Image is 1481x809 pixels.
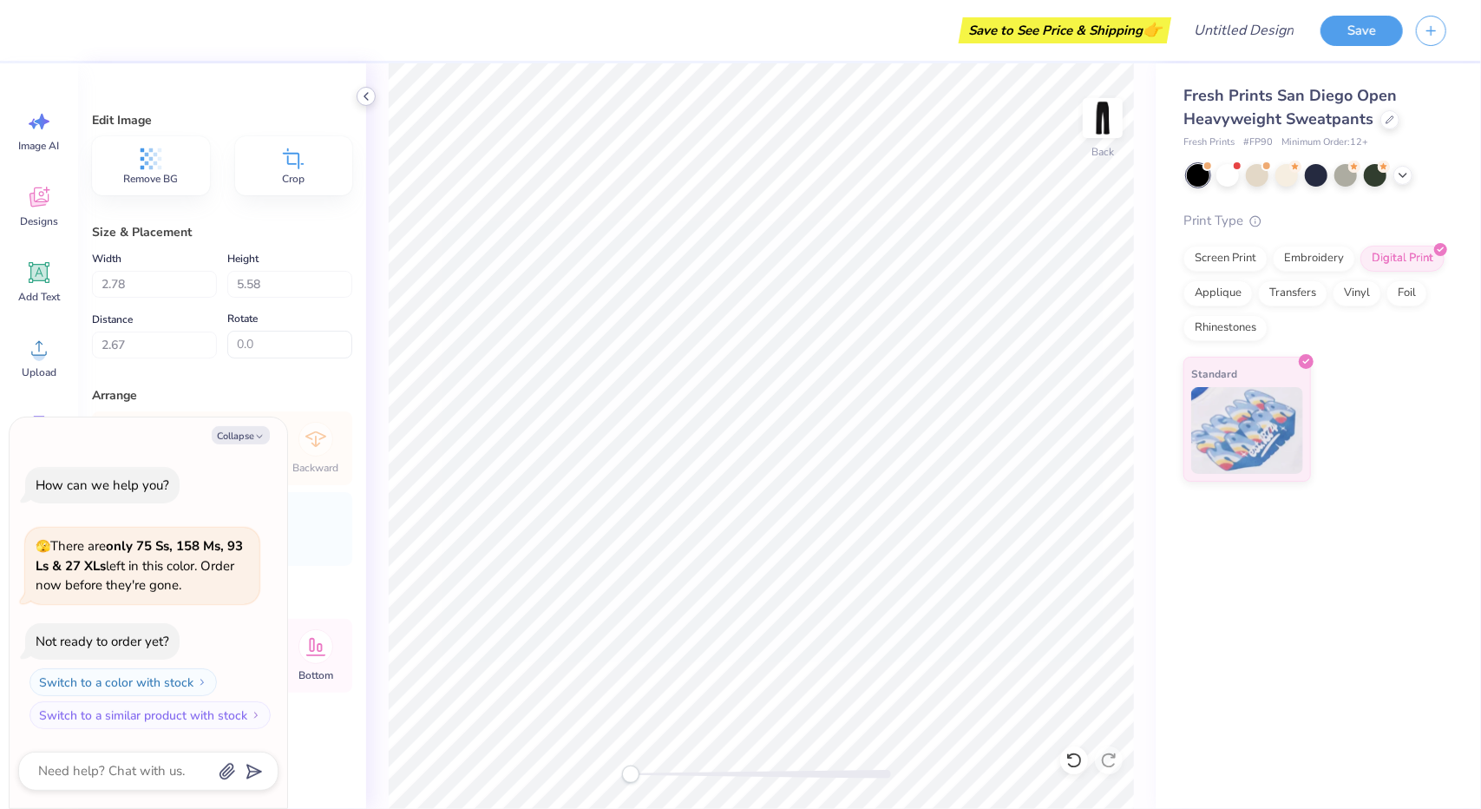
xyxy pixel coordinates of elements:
[227,308,258,329] label: Rotate
[1360,246,1445,272] div: Digital Print
[1258,280,1327,306] div: Transfers
[92,223,352,241] div: Size & Placement
[1183,135,1235,150] span: Fresh Prints
[963,17,1167,43] div: Save to See Price & Shipping
[36,633,169,650] div: Not ready to order yet?
[1183,280,1253,306] div: Applique
[29,701,271,729] button: Switch to a similar product with stock
[92,248,121,269] label: Width
[298,668,333,682] span: Bottom
[1281,135,1368,150] span: Minimum Order: 12 +
[197,677,207,687] img: Switch to a color with stock
[1243,135,1273,150] span: # FP90
[92,386,352,404] div: Arrange
[1183,85,1397,129] span: Fresh Prints San Diego Open Heavyweight Sweatpants
[36,537,243,594] span: There are left in this color. Order now before they're gone.
[1091,144,1114,160] div: Back
[1183,211,1446,231] div: Print Type
[227,248,259,269] label: Height
[22,365,56,379] span: Upload
[1191,387,1303,474] img: Standard
[282,172,305,186] span: Crop
[1180,13,1307,48] input: Untitled Design
[36,538,50,555] span: 🫣
[1183,246,1268,272] div: Screen Print
[92,111,352,129] div: Edit Image
[36,537,243,575] strong: only 75 Ss, 158 Ms, 93 Ls & 27 XLs
[29,668,217,696] button: Switch to a color with stock
[20,214,58,228] span: Designs
[1085,101,1120,135] img: Back
[622,766,639,783] div: Accessibility label
[1191,365,1237,383] span: Standard
[92,309,133,330] label: Distance
[1273,246,1355,272] div: Embroidery
[123,172,178,186] span: Remove BG
[212,426,270,444] button: Collapse
[36,477,169,494] div: How can we help you?
[1333,280,1381,306] div: Vinyl
[18,290,60,304] span: Add Text
[251,710,261,720] img: Switch to a similar product with stock
[1320,16,1403,46] button: Save
[1386,280,1427,306] div: Foil
[1183,315,1268,341] div: Rhinestones
[19,139,60,153] span: Image AI
[1143,19,1162,40] span: 👉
